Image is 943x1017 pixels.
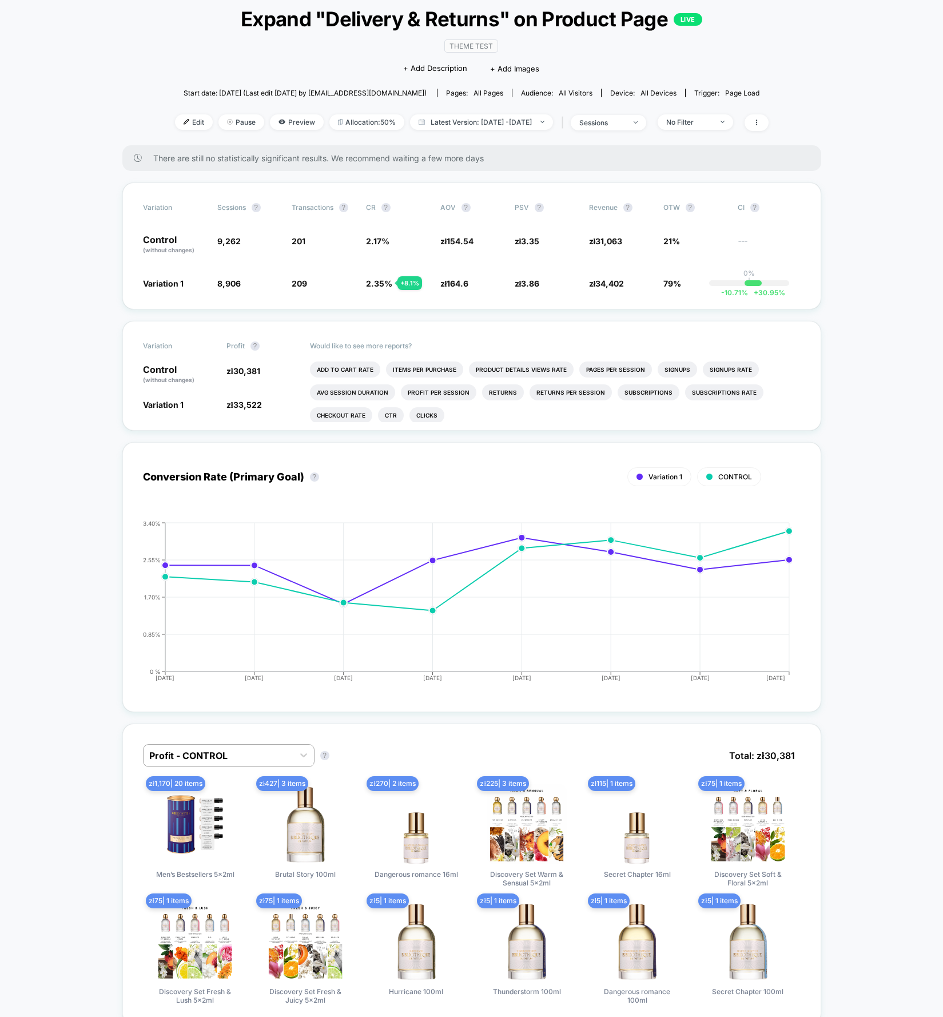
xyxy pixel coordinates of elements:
[175,114,213,130] span: Edit
[469,361,574,378] li: Product Details Views Rate
[423,674,442,681] tspan: [DATE]
[767,674,786,681] tspan: [DATE]
[381,203,391,212] button: ?
[217,279,241,288] span: 8,906
[143,279,184,288] span: Variation 1
[579,361,652,378] li: Pages Per Session
[604,870,671,879] span: Secret Chapter 16ml
[403,63,467,74] span: + Add Description
[618,384,679,400] li: Subscriptions
[310,384,395,400] li: Avg Session Duration
[708,901,788,982] img: Secret Chapter 100ml
[155,901,235,982] img: Discovery Set Fresh & Lush 5x2ml
[721,288,748,297] span: -10.71 %
[658,361,697,378] li: Signups
[477,776,528,791] span: zł 225 | 3 items
[419,119,425,125] img: calendar
[184,89,427,97] span: Start date: [DATE] (Last edit [DATE] by [EMAIL_ADDRESS][DOMAIN_NAME])
[155,784,235,864] img: Men’s Bestsellers 5x2ml
[146,776,205,791] span: zł 1,170 | 20 items
[233,400,262,410] span: 33,522
[366,203,376,212] span: CR
[376,784,456,864] img: Dangerous romance 16ml
[156,674,175,681] tspan: [DATE]
[334,674,353,681] tspan: [DATE]
[320,751,329,760] button: ?
[310,407,372,423] li: Checkout Rate
[143,630,161,637] tspan: 0.85%
[444,39,498,53] span: Theme Test
[252,203,261,212] button: ?
[329,114,404,130] span: Allocation: 50%
[748,288,785,297] span: 30.95 %
[540,121,544,123] img: end
[338,119,343,125] img: rebalance
[440,203,456,212] span: AOV
[718,472,752,481] span: CONTROL
[367,893,408,908] span: zł 5 | 1 items
[738,238,801,255] span: ---
[245,674,264,681] tspan: [DATE]
[521,89,592,97] div: Audience:
[310,472,319,482] button: ?
[143,519,161,526] tspan: 3.40%
[754,288,758,297] span: +
[487,901,567,982] img: Thunderstorm 100ml
[588,776,635,791] span: zł 115 | 1 items
[233,366,260,376] span: 30,381
[143,556,161,563] tspan: 2.55%
[723,744,800,767] span: Total: zł 30,381
[521,279,539,288] span: 3.86
[143,376,194,383] span: (without changes)
[375,870,458,879] span: Dangerous romance 16ml
[265,784,345,864] img: Brutal Story 100ml
[738,203,801,212] span: CI
[694,89,759,97] div: Trigger:
[515,236,540,246] span: zł
[634,121,638,124] img: end
[597,784,677,864] img: Secret Chapter 16ml
[153,153,798,163] span: There are still no statistically significant results. We recommend waiting a few more days
[447,236,474,246] span: 154.54
[275,870,336,879] span: Brutal Story 100ml
[595,279,624,288] span: 34,402
[410,114,553,130] span: Latest Version: [DATE] - [DATE]
[748,277,750,286] p: |
[146,893,192,908] span: zł 75 | 1 items
[579,118,625,127] div: sessions
[721,121,725,123] img: end
[226,400,262,410] span: zł
[401,384,476,400] li: Profit Per Session
[143,247,194,253] span: (without changes)
[226,341,245,350] span: Profit
[521,236,539,246] span: 3.35
[376,901,456,982] img: Hurricane 100ml
[262,987,348,1004] span: Discovery Set Fresh & Juicy 5x2ml
[712,987,783,996] span: Secret Chapter 100ml
[310,341,801,350] p: Would like to see more reports?
[648,472,682,481] span: Variation 1
[686,203,695,212] button: ?
[703,361,759,378] li: Signups Rate
[389,987,443,996] span: Hurricane 100ml
[339,203,348,212] button: ?
[674,13,702,26] p: LIVE
[725,89,759,97] span: Page Load
[250,341,260,351] button: ?
[490,64,539,73] span: + Add Images
[589,203,618,212] span: Revenue
[623,203,632,212] button: ?
[310,361,380,378] li: Add To Cart Rate
[663,203,726,212] span: OTW
[218,114,264,130] span: Pause
[367,776,418,791] span: zł 270 | 2 items
[132,520,789,692] div: CONVERSION_RATE
[559,89,592,97] span: All Visitors
[685,384,763,400] li: Subscriptions Rate
[535,203,544,212] button: ?
[588,893,630,908] span: zł 5 | 1 items
[515,203,529,212] span: PSV
[184,119,189,125] img: edit
[256,893,302,908] span: zł 75 | 1 items
[144,593,161,600] tspan: 1.70%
